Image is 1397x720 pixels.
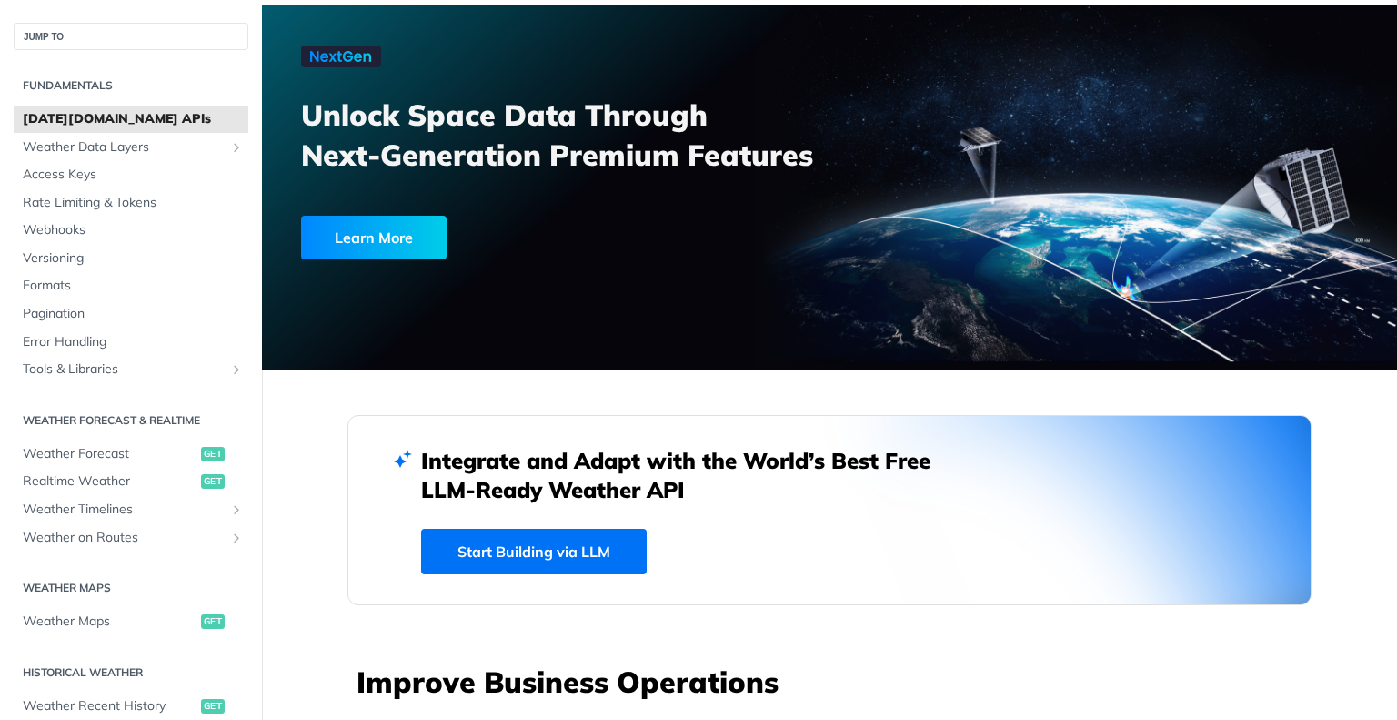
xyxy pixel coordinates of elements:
[14,441,248,468] a: Weather Forecastget
[23,501,225,519] span: Weather Timelines
[23,529,225,547] span: Weather on Routes
[301,216,739,259] a: Learn More
[23,221,244,239] span: Webhooks
[23,110,244,128] span: [DATE][DOMAIN_NAME] APIs
[229,502,244,517] button: Show subpages for Weather Timelines
[23,194,244,212] span: Rate Limiting & Tokens
[23,166,244,184] span: Access Keys
[14,664,248,681] h2: Historical Weather
[14,134,248,161] a: Weather Data LayersShow subpages for Weather Data Layers
[14,77,248,94] h2: Fundamentals
[23,613,196,631] span: Weather Maps
[301,46,381,67] img: NextGen
[201,699,225,714] span: get
[23,277,244,295] span: Formats
[357,662,1312,702] h3: Improve Business Operations
[14,524,248,552] a: Weather on RoutesShow subpages for Weather on Routes
[229,531,244,545] button: Show subpages for Weather on Routes
[229,362,244,377] button: Show subpages for Tools & Libraries
[23,697,196,715] span: Weather Recent History
[421,529,647,574] a: Start Building via LLM
[14,329,248,356] a: Error Handling
[14,217,248,244] a: Webhooks
[14,693,248,720] a: Weather Recent Historyget
[23,472,196,491] span: Realtime Weather
[14,580,248,596] h2: Weather Maps
[14,608,248,635] a: Weather Mapsget
[23,138,225,157] span: Weather Data Layers
[23,305,244,323] span: Pagination
[301,95,849,175] h3: Unlock Space Data Through Next-Generation Premium Features
[14,272,248,299] a: Formats
[14,189,248,217] a: Rate Limiting & Tokens
[301,216,447,259] div: Learn More
[14,356,248,383] a: Tools & LibrariesShow subpages for Tools & Libraries
[23,360,225,379] span: Tools & Libraries
[14,496,248,523] a: Weather TimelinesShow subpages for Weather Timelines
[14,468,248,495] a: Realtime Weatherget
[201,447,225,461] span: get
[201,614,225,629] span: get
[14,300,248,328] a: Pagination
[14,106,248,133] a: [DATE][DOMAIN_NAME] APIs
[14,23,248,50] button: JUMP TO
[23,333,244,351] span: Error Handling
[23,445,196,463] span: Weather Forecast
[201,474,225,489] span: get
[23,249,244,268] span: Versioning
[421,446,958,504] h2: Integrate and Adapt with the World’s Best Free LLM-Ready Weather API
[14,412,248,429] h2: Weather Forecast & realtime
[14,245,248,272] a: Versioning
[229,140,244,155] button: Show subpages for Weather Data Layers
[14,161,248,188] a: Access Keys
